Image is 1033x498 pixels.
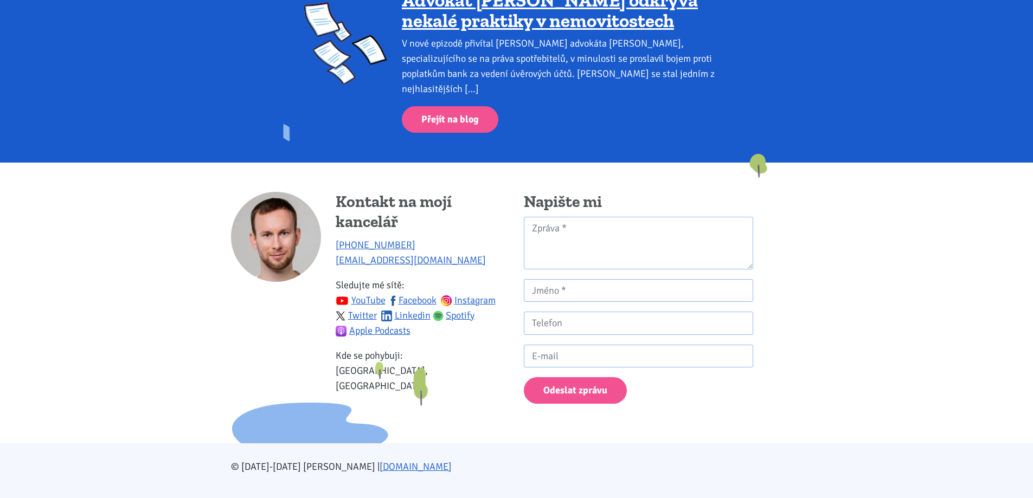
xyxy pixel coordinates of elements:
img: fb.svg [388,295,399,306]
div: © [DATE]-[DATE] [PERSON_NAME] | [224,459,810,474]
button: Odeslat zprávu [524,377,627,404]
a: Přejít na blog [402,106,498,133]
a: [PHONE_NUMBER] [336,239,415,251]
a: Instagram [441,294,496,306]
a: Spotify [433,309,475,321]
a: Twitter [336,309,377,321]
img: apple-podcasts.png [336,326,347,337]
img: twitter.svg [336,311,345,321]
h4: Kontakt na mojí kancelář [336,192,509,232]
input: Telefon [524,312,753,335]
img: linkedin.svg [381,311,392,321]
h4: Napište mi [524,192,753,212]
a: [DOMAIN_NAME] [380,461,452,473]
input: E-mail [524,345,753,368]
img: spotify.png [433,311,444,321]
input: Jméno * [524,279,753,302]
p: Kde se pohybuji: [GEOGRAPHIC_DATA], [GEOGRAPHIC_DATA] [336,348,509,393]
a: [EMAIL_ADDRESS][DOMAIN_NAME] [336,254,486,266]
img: Tomáš Kučera [231,192,321,282]
img: youtube.svg [336,294,349,307]
p: Sledujte mé sítě: [336,277,509,338]
form: Kontaktní formulář [524,217,753,404]
img: ig.svg [441,295,452,306]
a: Apple Podcasts [336,325,410,337]
a: YouTube [336,294,386,306]
a: Facebook [388,294,437,306]
a: Linkedin [381,309,431,321]
div: V nové epizodě přivítal [PERSON_NAME] advokáta [PERSON_NAME], specializujícího se na práva spotře... [402,36,729,96]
